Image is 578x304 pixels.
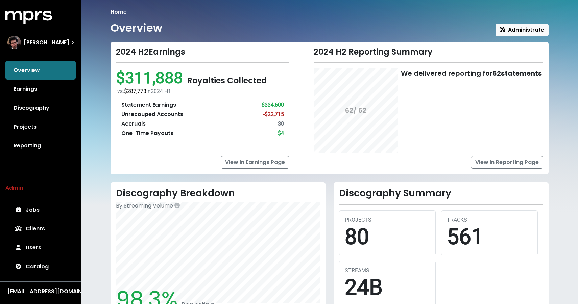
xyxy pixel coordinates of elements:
[5,238,76,257] a: Users
[116,68,187,87] span: $311,888
[262,101,284,109] div: $334,600
[7,36,21,49] img: The selected account / producer
[496,24,549,36] button: Administrate
[401,68,542,78] div: We delivered reporting for
[471,156,543,169] a: View In Reporting Page
[116,47,289,57] div: 2024 H2 Earnings
[121,110,183,118] div: Unrecouped Accounts
[345,224,430,250] div: 80
[447,224,532,250] div: 561
[5,136,76,155] a: Reporting
[5,219,76,238] a: Clients
[345,275,430,301] div: 24B
[111,8,127,16] li: Home
[117,87,289,95] div: vs. in 2024 H1
[111,22,162,34] h1: Overview
[24,38,69,47] span: [PERSON_NAME]
[5,200,76,219] a: Jobs
[263,110,284,118] div: -$22,715
[345,216,430,224] div: PROJECTS
[121,101,176,109] div: Statement Earnings
[278,120,284,128] div: $0
[345,267,430,275] div: STREAMS
[314,47,543,57] div: 2024 H2 Reporting Summary
[492,68,542,78] b: 62 statements
[5,80,76,99] a: Earnings
[5,117,76,136] a: Projects
[278,129,284,137] div: $4
[339,188,543,199] h2: Discography Summary
[5,287,76,296] button: [EMAIL_ADDRESS][DOMAIN_NAME]
[221,156,289,169] a: View In Earnings Page
[5,13,52,21] a: mprs logo
[7,287,74,296] div: [EMAIL_ADDRESS][DOMAIN_NAME]
[121,120,146,128] div: Accruals
[5,99,76,117] a: Discography
[116,202,173,210] span: By Streaming Volume
[124,88,146,94] span: $287,773
[111,8,549,16] nav: breadcrumb
[116,188,320,199] h2: Discography Breakdown
[500,26,544,34] span: Administrate
[5,257,76,276] a: Catalog
[121,129,173,137] div: One-Time Payouts
[187,75,267,86] span: Royalties Collected
[447,216,532,224] div: TRACKS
